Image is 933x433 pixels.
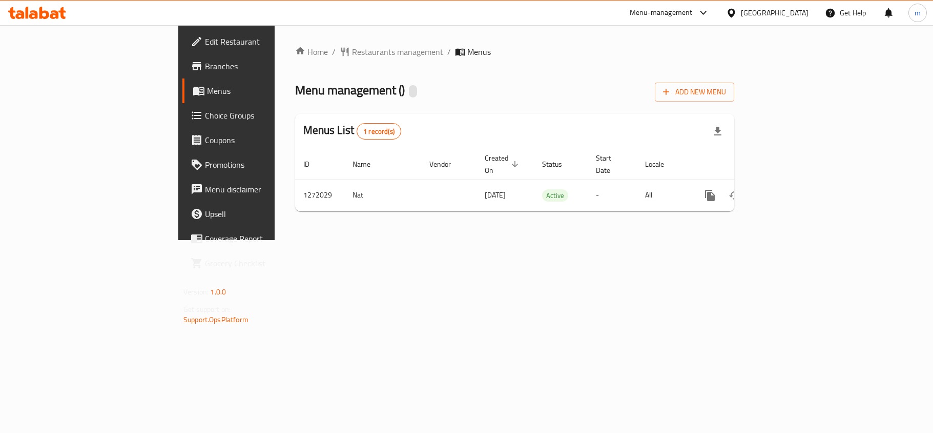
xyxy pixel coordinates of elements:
span: Edit Restaurant [205,35,326,48]
span: Add New Menu [663,86,726,99]
button: Change Status [722,183,747,208]
a: Promotions [182,152,334,177]
span: Choice Groups [205,109,326,122]
table: enhanced table [295,149,804,211]
nav: breadcrumb [295,46,734,58]
td: All [637,180,690,211]
a: Coverage Report [182,226,334,251]
span: Name [353,158,384,170]
td: Nat [344,180,421,211]
span: Menus [207,85,326,97]
span: Start Date [596,152,625,176]
li: / [447,46,451,58]
button: Add New Menu [655,83,734,102]
a: Upsell [182,202,334,226]
h2: Menus List [303,123,401,140]
span: Vendor [429,158,464,170]
div: Menu-management [630,7,693,19]
span: Menu management ( ) [295,78,405,102]
a: Grocery Checklist [182,251,334,275]
span: Branches [205,60,326,72]
span: Coverage Report [205,232,326,245]
span: Upsell [205,208,326,220]
span: Grocery Checklist [205,257,326,269]
a: Edit Restaurant [182,29,334,54]
a: Coupons [182,128,334,152]
button: more [698,183,722,208]
span: m [915,7,921,18]
span: Menus [467,46,491,58]
th: Actions [690,149,804,180]
span: Status [542,158,575,170]
span: Version: [183,285,209,299]
div: Active [542,189,568,202]
a: Choice Groups [182,103,334,128]
span: Promotions [205,159,326,171]
td: - [588,180,637,211]
span: Menu disclaimer [205,183,326,195]
div: [GEOGRAPHIC_DATA] [741,7,808,18]
a: Support.OpsPlatform [183,313,248,326]
span: Restaurants management [352,46,443,58]
a: Menu disclaimer [182,177,334,202]
span: Get support on: [183,303,231,316]
span: Active [542,190,568,202]
span: [DATE] [485,188,506,202]
div: Total records count [357,123,401,140]
span: Locale [645,158,677,170]
a: Menus [182,78,334,103]
span: 1 record(s) [357,127,401,136]
span: ID [303,158,323,170]
a: Restaurants management [340,46,443,58]
a: Branches [182,54,334,78]
span: 1.0.0 [210,285,226,299]
span: Coupons [205,134,326,146]
span: Created On [485,152,522,176]
div: Export file [706,119,730,144]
